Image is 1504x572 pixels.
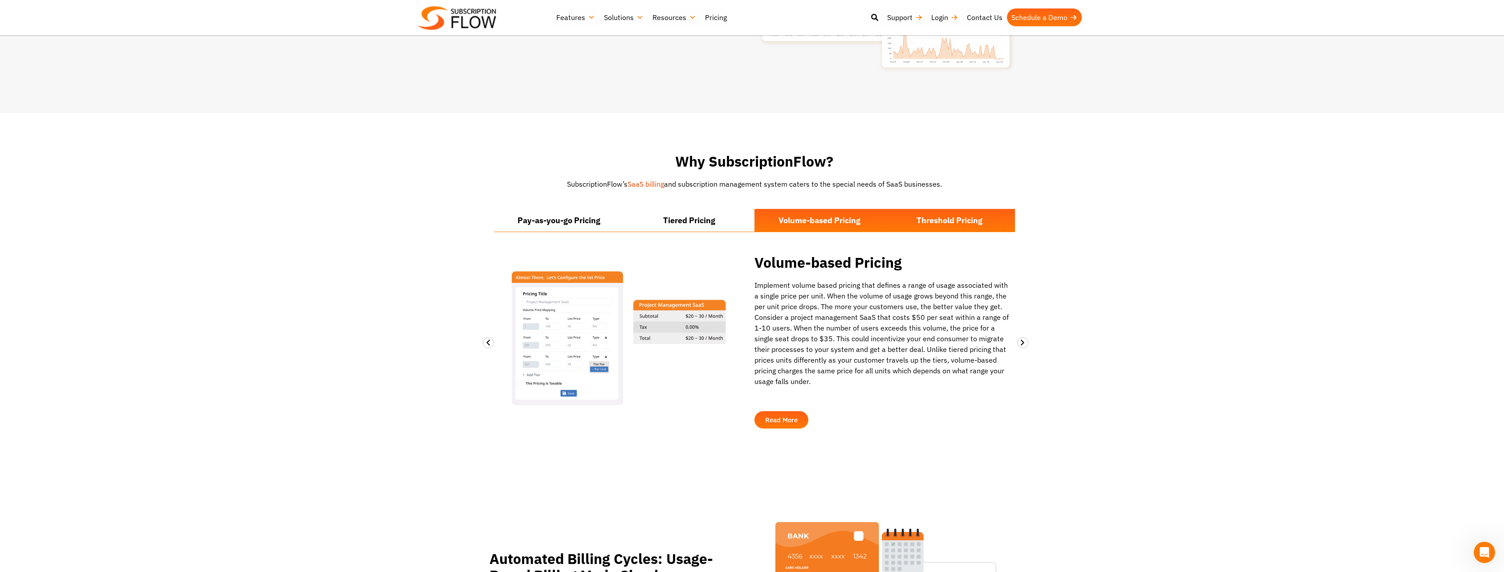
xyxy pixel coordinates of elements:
span: SubscriptionFlow’s and subscription management system caters to the special needs of SaaS busines... [567,180,942,188]
a: Schedule a Demo [1007,8,1082,26]
a: SaaS billing [628,180,664,188]
li: Threshold Pricing [884,209,1015,232]
iframe: Intercom live chat [1474,542,1495,563]
a: Pricing [701,8,731,26]
a: Support [883,8,927,26]
a: Login [927,8,962,26]
h2: Why SubscriptionFlow? [494,153,1015,170]
img: Subscriptionflow [418,6,496,30]
a: Contact Us [962,8,1007,26]
li: Tiered Pricing [624,209,754,232]
a: Read More [754,411,808,429]
a: Resources [648,8,701,26]
a: Solutions [599,8,648,26]
li: Pay-as-you-go Pricing [494,209,624,232]
p: Implement volume based pricing that defines a range of usage associated with a single price per u... [754,280,1011,387]
li: Volume-based Pricing [754,209,885,232]
a: Features [552,8,599,26]
h2: Volume-based Pricing [754,254,1011,271]
span: Read More [765,417,798,423]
